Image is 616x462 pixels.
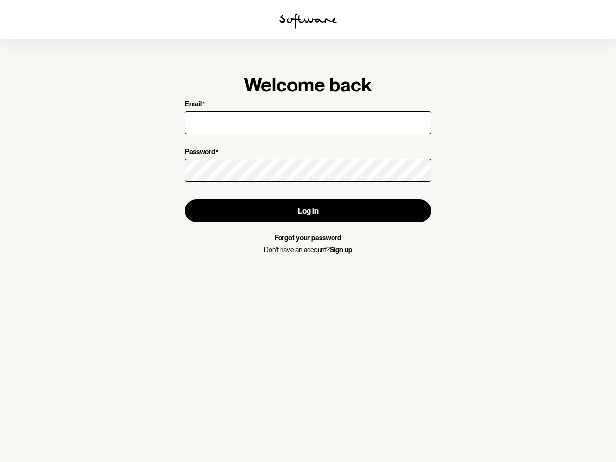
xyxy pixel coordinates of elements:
a: Forgot your password [275,234,341,242]
h1: Welcome back [185,73,431,96]
p: Email [185,100,202,109]
a: Sign up [330,246,352,254]
p: Password [185,148,215,157]
p: Don't have an account? [185,246,431,254]
button: Log in [185,199,431,222]
img: software logo [279,13,337,29]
